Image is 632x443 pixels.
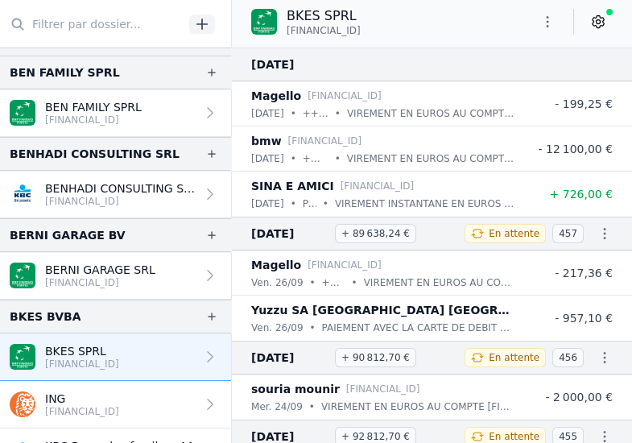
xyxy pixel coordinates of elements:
[555,312,613,325] span: - 957,10 €
[45,195,196,208] p: [FINANCIAL_ID]
[10,263,35,288] img: BNP_BE_BUSINESS_GEBABEBB.png
[45,391,119,407] p: ING
[287,6,361,26] p: BKES SPRL
[10,100,35,126] img: BNP_BE_BUSINESS_GEBABEBB.png
[45,343,119,359] p: BKES SPRL
[10,344,35,370] img: BNP_BE_BUSINESS_GEBABEBB.png
[10,144,180,164] div: BENHADI CONSULTING SRL
[10,307,81,326] div: BKES BVBA
[308,257,382,273] p: [FINANCIAL_ID]
[291,196,296,212] div: •
[251,224,328,243] span: [DATE]
[251,379,340,399] p: souria mounir
[346,381,420,397] p: [FINANCIAL_ID]
[251,196,284,212] p: [DATE]
[322,275,345,291] p: +++ 250 / 1167 / 81621 +++
[321,399,516,415] p: VIREMENT EN EUROS AU COMPTE [FINANCIAL_ID] BIC [SWIFT_CODE] MOBILE BANKING SOURIA MOUNIR PAS DE C...
[555,97,613,110] span: - 199,25 €
[335,151,341,167] div: •
[352,275,357,291] div: •
[303,106,328,122] p: +++ 250 / 0904 / 35512 +++
[251,55,328,74] span: [DATE]
[251,348,328,367] span: [DATE]
[335,196,516,212] p: VIREMENT INSTANTANE EN EUROS [FINANCIAL_ID] BIC [SWIFT_CODE] SINA E AMICI [STREET_ADDRESS] COMMUN...
[291,106,296,122] div: •
[288,133,362,149] p: [FINANCIAL_ID]
[251,255,301,275] p: Magello
[45,358,119,371] p: [FINANCIAL_ID]
[347,106,516,122] p: VIREMENT EN EUROS AU COMPTE [FINANCIAL_ID] BIC [SWIFT_CODE] MOBILE BANKING MAGELLO COMMUNICATION ...
[251,399,303,415] p: mer. 24/09
[309,320,315,336] div: •
[303,151,328,167] p: +++ 174 / 6598 / 30004 +++
[45,405,119,418] p: [FINANCIAL_ID]
[251,275,303,291] p: ven. 26/09
[309,399,315,415] div: •
[323,196,328,212] div: •
[251,131,282,151] p: bmw
[45,180,196,197] p: BENHADI CONSULTING SRL
[335,224,416,243] span: + 89 638,24 €
[251,9,277,35] img: BNP_BE_BUSINESS_GEBABEBB.png
[251,300,516,320] p: Yuzzu SA [GEOGRAPHIC_DATA] [GEOGRAPHIC_DATA]
[45,114,142,126] p: [FINANCIAL_ID]
[251,106,284,122] p: [DATE]
[45,276,155,289] p: [FINANCIAL_ID]
[335,348,416,367] span: + 90 812,70 €
[303,196,316,212] p: Presta 07 08 09
[10,391,35,417] img: ing.png
[322,320,516,336] p: PAIEMENT AVEC LA CARTE DE DEBIT NUMERO 5255 65XX XXXX 3642 YUZZU SA [GEOGRAPHIC_DATA] [GEOGRAPHIC...
[10,181,35,207] img: KBC_BRUSSELS_KREDBEBB.png
[364,275,516,291] p: VIREMENT EN EUROS AU COMPTE [FINANCIAL_ID] BIC [SWIFT_CODE] MOBILE BANKING MAGELLO COMMUNICATION ...
[555,267,613,279] span: - 217,36 €
[45,262,155,278] p: BERNI GARAGE SRL
[251,320,303,336] p: ven. 26/09
[10,55,137,74] div: Audition Expert SRL
[341,178,415,194] p: [FINANCIAL_ID]
[287,24,361,37] span: [FINANCIAL_ID]
[308,88,382,104] p: [FINANCIAL_ID]
[545,391,613,404] span: - 2 000,00 €
[251,151,284,167] p: [DATE]
[552,224,584,243] span: 457
[10,63,120,82] div: BEN FAMILY SPRL
[489,227,539,240] span: En attente
[489,351,539,364] span: En attente
[539,143,613,155] span: - 12 100,00 €
[251,176,334,196] p: SINA E AMICI
[335,106,341,122] div: •
[347,151,516,167] p: VIREMENT EN EUROS AU COMPTE [FINANCIAL_ID] BIC [SWIFT_CODE] MOBILE BANKING BMW COMMUNICATION : 17...
[489,430,539,443] span: En attente
[251,86,301,106] p: Magello
[549,188,613,201] span: + 726,00 €
[552,348,584,367] span: 456
[309,275,315,291] div: •
[45,99,142,115] p: BEN FAMILY SPRL
[291,151,296,167] div: •
[10,226,126,245] div: BERNI GARAGE BV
